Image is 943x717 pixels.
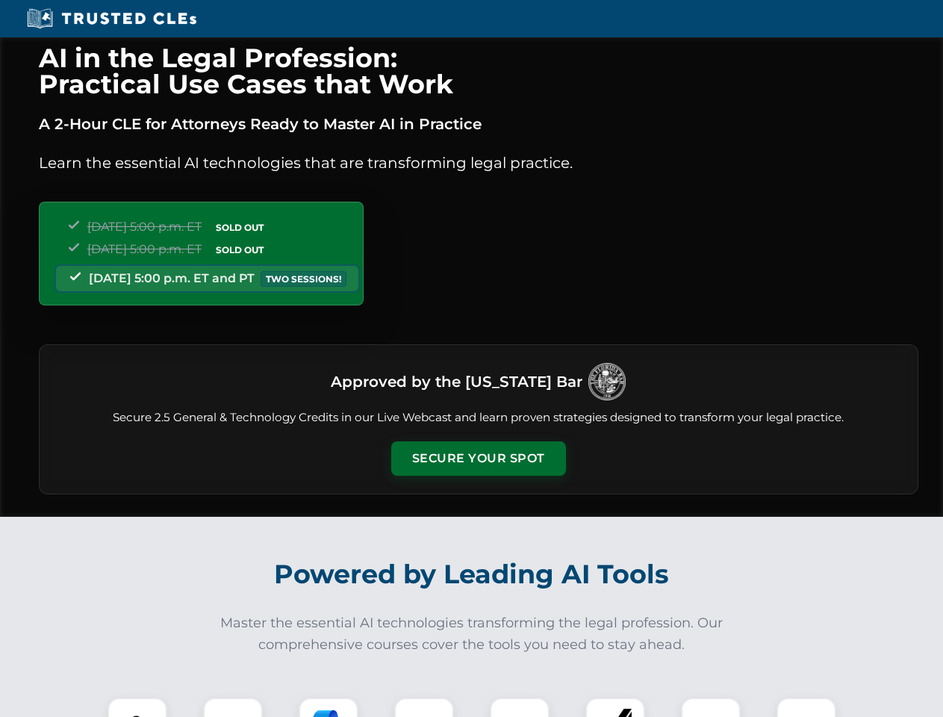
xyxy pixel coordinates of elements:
h3: Approved by the [US_STATE] Bar [331,368,582,395]
h1: AI in the Legal Profession: Practical Use Cases that Work [39,45,918,97]
img: Logo [588,363,626,400]
p: Learn the essential AI technologies that are transforming legal practice. [39,151,918,175]
img: Trusted CLEs [22,7,201,30]
p: Secure 2.5 General & Technology Credits in our Live Webcast and learn proven strategies designed ... [57,409,900,426]
p: A 2-Hour CLE for Attorneys Ready to Master AI in Practice [39,112,918,136]
span: [DATE] 5:00 p.m. ET [87,220,202,234]
p: Master the essential AI technologies transforming the legal profession. Our comprehensive courses... [211,612,733,656]
h2: Powered by Leading AI Tools [58,548,886,600]
span: SOLD OUT [211,220,269,235]
span: [DATE] 5:00 p.m. ET [87,242,202,256]
button: Secure Your Spot [391,441,566,476]
span: SOLD OUT [211,242,269,258]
